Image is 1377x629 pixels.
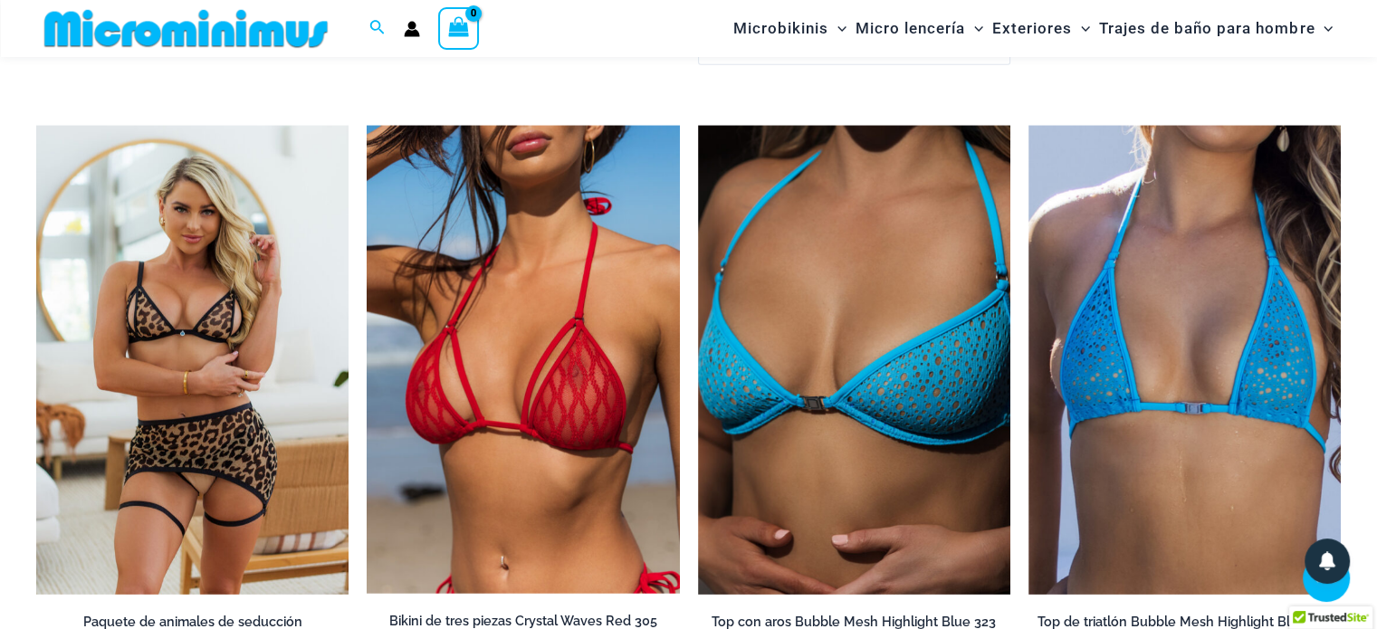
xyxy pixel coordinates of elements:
img: MM SHOP LOGO PLANO [37,8,335,49]
a: Enlace del icono de la cuenta [404,21,420,37]
span: Alternar menú [1072,5,1090,52]
span: Alternar menú [1315,5,1333,52]
a: Seducción Animal 1034 Sujetador 6034 Tanga 5019 Falda 02Seducción Animal 1034 Sujetador 6034 Tang... [36,126,349,595]
font: Top de triatlón Bubble Mesh Highlight Blue 309 [1037,614,1332,629]
a: Ver carrito de compras, vacío [438,7,480,49]
img: Top de triatlón Crystal Waves 305 01 [367,126,679,594]
img: Top con aros Bubble Mesh Highlight Blue 323 421 Micro 04 [698,126,1010,595]
a: Top con aros y malla de burbujas azul 323 01Top con aros Bubble Mesh Highlight Blue 323 421 Micro... [698,126,1010,595]
a: Trajes de baño para hombreAlternar menúAlternar menú [1095,5,1337,52]
nav: Navegación del sitio [726,3,1341,54]
a: Micro lenceríaAlternar menúAlternar menú [851,5,988,52]
font: Trajes de baño para hombre [1099,19,1315,37]
img: Top de triatlón Bubble Mesh Highlight Blue 309 4 [1028,126,1341,595]
a: Top de triatlón Crystal Waves 305 01Top de tres piezas Crystal Waves 305 4149 Tanga 04Top de tres... [367,126,679,594]
font: Exteriores [992,19,1072,37]
a: Top de triatlón Bubble Mesh Highlight Blue 309 4Malla de burbujas resaltada azul 309 Tri Top 469 ... [1028,126,1341,595]
a: Enlace del icono de búsqueda [369,17,386,40]
img: Seducción Animal 1034 Sujetador 6034 Tanga 5019 Falda 02 [36,126,349,595]
font: Paquete de animales de seducción [83,614,302,629]
font: Bikini de tres piezas Crystal Waves Red 305 [389,613,657,628]
font: Top con aros Bubble Mesh Highlight Blue 323 [712,614,996,629]
font: Microbikinis [733,19,828,37]
a: MicrobikinisAlternar menúAlternar menú [729,5,851,52]
span: Alternar menú [828,5,846,52]
a: ExterioresAlternar menúAlternar menú [988,5,1095,52]
font: Micro lencería [856,19,965,37]
span: Alternar menú [965,5,983,52]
